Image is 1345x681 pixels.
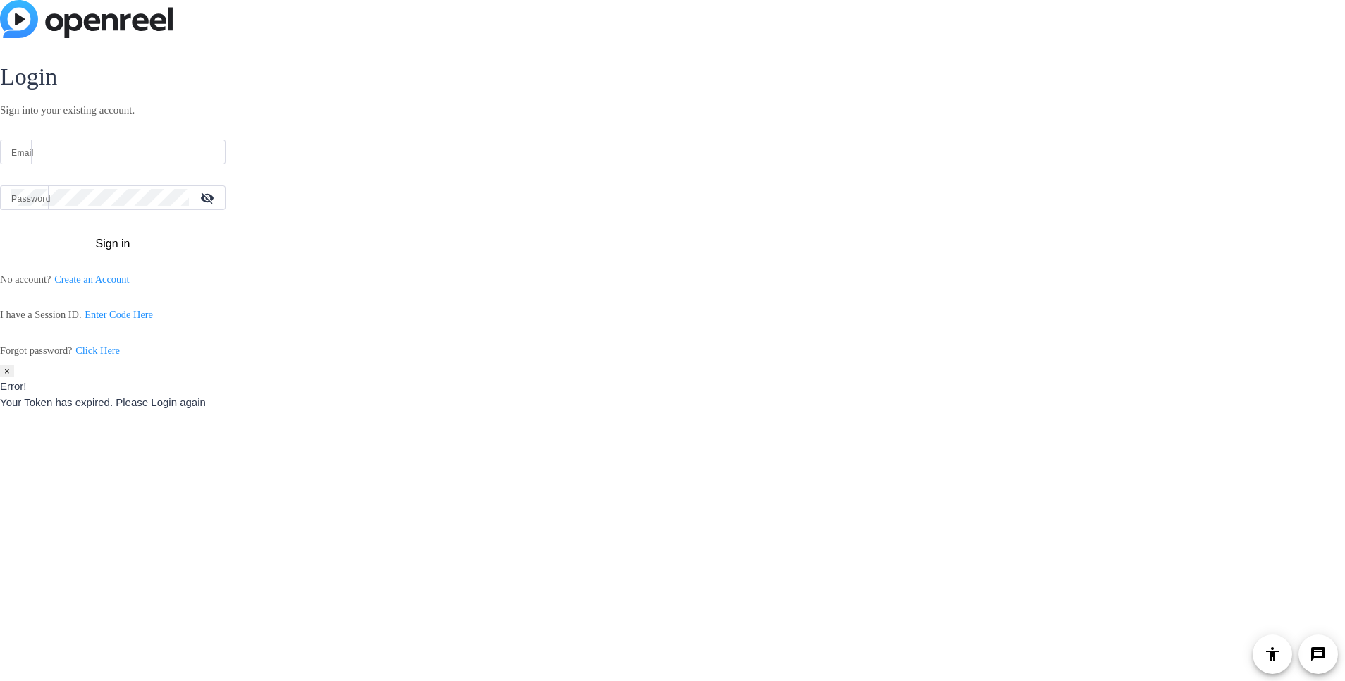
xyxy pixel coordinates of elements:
[96,235,130,252] span: Sign in
[85,309,153,320] a: Enter Code Here
[192,188,226,208] mat-icon: visibility_off
[54,274,129,285] a: Create an Account
[11,194,51,204] mat-label: Password
[1310,646,1327,663] mat-icon: message
[1264,646,1281,663] mat-icon: accessibility
[11,143,214,160] input: Enter Email Address
[11,148,34,158] mat-label: Email
[75,345,120,356] a: Click Here
[4,366,10,376] span: ×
